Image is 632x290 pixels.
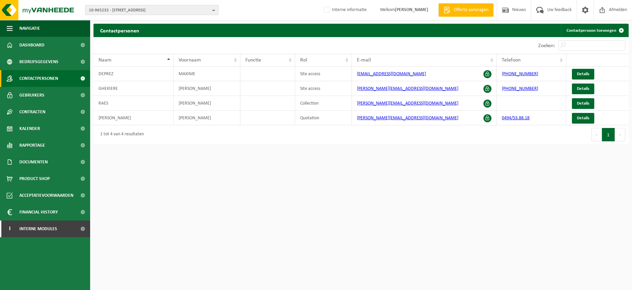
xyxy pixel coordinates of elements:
[357,101,458,106] a: [PERSON_NAME][EMAIL_ADDRESS][DOMAIN_NAME]
[357,57,371,63] span: E-mail
[572,98,594,109] a: Details
[19,221,57,237] span: Interne modules
[19,87,44,104] span: Gebruikers
[85,5,219,15] button: 10-965232 - [STREET_ADDRESS]
[93,24,146,37] h2: Contactpersonen
[438,3,493,17] a: Offerte aanvragen
[19,154,48,170] span: Documenten
[97,129,144,141] div: 1 tot 4 van 4 resultaten
[174,81,240,96] td: [PERSON_NAME]
[572,113,594,124] a: Details
[357,116,458,121] a: [PERSON_NAME][EMAIL_ADDRESS][DOMAIN_NAME]
[591,128,602,141] button: Previous
[300,57,307,63] span: Rol
[19,170,50,187] span: Product Shop
[174,111,240,125] td: [PERSON_NAME]
[245,57,261,63] span: Functie
[19,20,40,37] span: Navigatie
[93,81,174,96] td: GHEKIERE
[602,128,615,141] button: 1
[295,111,352,125] td: Quotation
[538,43,555,48] label: Zoeken:
[615,128,625,141] button: Next
[179,57,201,63] span: Voornaam
[502,116,530,121] a: 0494/53.88.18
[98,57,112,63] span: Naam
[395,7,428,12] strong: [PERSON_NAME]
[19,187,73,204] span: Acceptatievoorwaarden
[89,5,210,15] span: 10-965232 - [STREET_ADDRESS]
[19,37,44,53] span: Dashboard
[502,57,520,63] span: Telefoon
[19,120,40,137] span: Kalender
[19,104,45,120] span: Contracten
[357,71,426,77] a: [EMAIL_ADDRESS][DOMAIN_NAME]
[577,87,589,91] span: Details
[577,116,589,120] span: Details
[93,96,174,111] td: RAES
[295,81,352,96] td: Site access
[572,69,594,80] a: Details
[19,70,58,87] span: Contactpersonen
[174,66,240,81] td: MAXIME
[452,7,490,13] span: Offerte aanvragen
[561,24,628,37] a: Contactpersoon toevoegen
[93,111,174,125] td: [PERSON_NAME]
[174,96,240,111] td: [PERSON_NAME]
[19,53,58,70] span: Bedrijfsgegevens
[19,137,45,154] span: Rapportage
[295,96,352,111] td: Collection
[19,204,58,221] span: Financial History
[357,86,458,91] a: [PERSON_NAME][EMAIL_ADDRESS][DOMAIN_NAME]
[572,84,594,94] a: Details
[295,66,352,81] td: Site access
[502,86,538,91] a: [PHONE_NUMBER]
[93,66,174,81] td: DEPREZ
[577,72,589,76] span: Details
[577,101,589,106] span: Details
[323,5,367,15] label: Interne informatie
[7,221,13,237] span: I
[502,71,538,77] a: [PHONE_NUMBER]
